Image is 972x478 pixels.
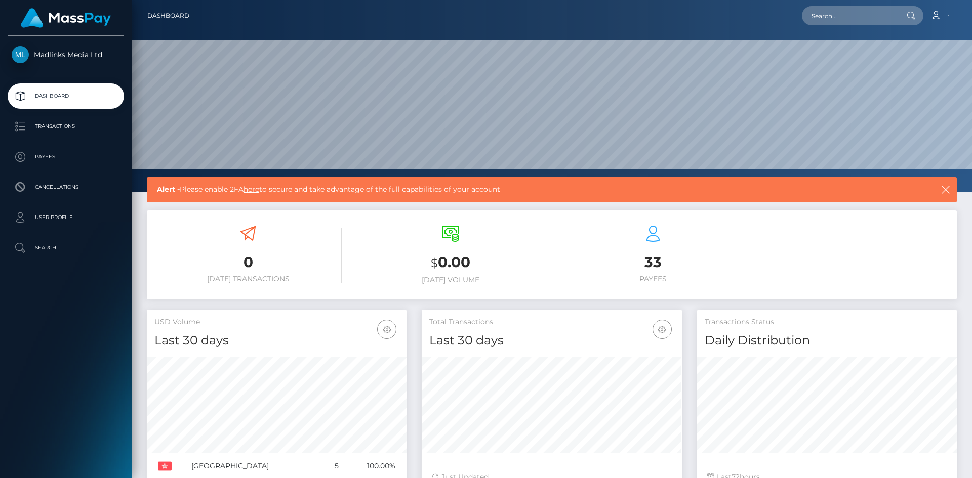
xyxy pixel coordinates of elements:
a: Payees [8,144,124,169]
a: here [244,185,259,194]
a: Search [8,235,124,260]
a: User Profile [8,205,124,230]
h6: [DATE] Transactions [154,275,342,283]
h3: 33 [559,252,747,272]
img: MassPay Logo [21,8,111,28]
h5: Total Transactions [429,317,674,327]
h6: [DATE] Volume [357,276,544,284]
a: Cancellations [8,175,124,200]
a: Transactions [8,114,124,139]
h4: Daily Distribution [705,332,949,350]
h6: Payees [559,275,747,283]
h4: Last 30 days [154,332,399,350]
img: Madlinks Media Ltd [12,46,29,63]
h5: USD Volume [154,317,399,327]
p: Payees [12,149,120,164]
span: Please enable 2FA to secure and take advantage of the full capabilities of your account [157,184,860,195]
h5: Transactions Status [705,317,949,327]
span: Madlinks Media Ltd [8,50,124,59]
p: User Profile [12,210,120,225]
small: $ [431,256,438,270]
p: Dashboard [12,89,120,104]
h4: Last 30 days [429,332,674,350]
b: Alert - [157,185,180,194]
h3: 0.00 [357,252,544,273]
p: Transactions [12,119,120,134]
p: Search [12,240,120,255]
p: Cancellations [12,180,120,195]
a: Dashboard [8,83,124,109]
img: HK.png [158,459,172,473]
a: Dashboard [147,5,189,26]
input: Search... [802,6,897,25]
h3: 0 [154,252,342,272]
